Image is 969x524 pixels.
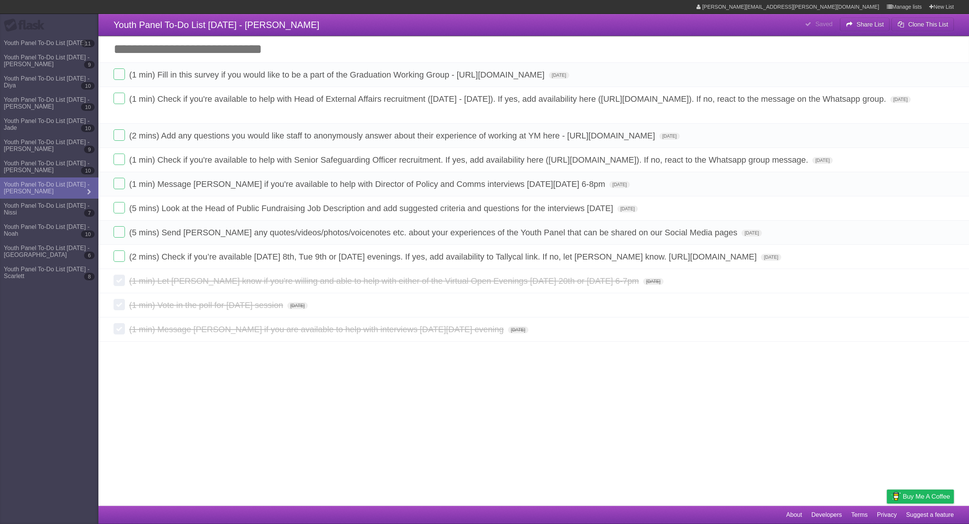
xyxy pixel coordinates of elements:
b: 11 [81,40,95,47]
span: [DATE] [287,302,308,309]
span: (1 min) Check if you're available to help with Senior Safeguarding Officer recruitment. If yes, a... [129,155,810,165]
span: [DATE] [617,205,638,212]
span: [DATE] [609,181,630,188]
span: Buy me a coffee [903,490,950,503]
b: 7 [84,209,95,217]
span: (1 min) Check if you're available to help with Head of External Affairs recruitment ([DATE] - [DA... [129,94,888,104]
label: Done [114,250,125,262]
label: Done [114,93,125,104]
label: Done [114,68,125,80]
label: Done [114,299,125,310]
span: (1 min) Fill in this survey if you would like to be a part of the Graduation Working Group - [URL... [129,70,547,79]
span: (1 min) Vote in the poll for [DATE] session [129,300,285,310]
b: 10 [81,124,95,132]
a: About [786,508,802,522]
label: Done [114,202,125,213]
span: (2 mins) Check if you’re available [DATE] 8th, Tue 9th or [DATE] evenings. If yes, add availabili... [129,252,759,261]
span: [DATE] [742,230,762,236]
span: [DATE] [549,72,569,79]
span: (1 min) Message [PERSON_NAME] if you're available to help with Director of Policy and Comms inter... [129,179,607,189]
label: Done [114,129,125,141]
b: 10 [81,167,95,174]
b: 9 [84,146,95,153]
span: (2 mins) Add any questions you would like staff to anonymously answer about their experience of w... [129,131,657,140]
b: 9 [84,61,95,68]
b: Share List [857,21,884,28]
a: Suggest a feature [906,508,954,522]
span: (5 mins) Send [PERSON_NAME] any quotes/videos/photos/voicenotes etc. about your experiences of th... [129,228,739,237]
a: Developers [811,508,842,522]
b: Saved [815,21,832,27]
span: (1 min) Message [PERSON_NAME] if you are available to help with interviews [DATE][DATE] evening [129,325,506,334]
a: Terms [851,508,868,522]
label: Done [114,275,125,286]
span: (1 min) Let [PERSON_NAME] know if you're willing and able to help with either of the Virtual Open... [129,276,641,286]
div: Flask [4,19,49,32]
b: 10 [81,230,95,238]
b: 6 [84,252,95,259]
a: Buy me a coffee [887,490,954,504]
span: [DATE] [508,327,528,333]
span: Youth Panel To-Do List [DATE] - [PERSON_NAME] [114,20,319,30]
b: Clone This List [908,21,948,28]
span: [DATE] [890,96,911,103]
button: Share List [840,18,890,31]
img: Buy me a coffee [891,490,901,503]
b: 8 [84,273,95,280]
span: [DATE] [643,278,664,285]
b: 10 [81,82,95,90]
label: Done [114,323,125,334]
label: Done [114,154,125,165]
button: Clone This List [891,18,954,31]
span: [DATE] [761,254,781,261]
b: 10 [81,103,95,111]
span: (5 mins) Look at the Head of Public Fundraising Job Description and add suggested criteria and qu... [129,204,615,213]
span: [DATE] [812,157,833,164]
a: Privacy [877,508,897,522]
span: [DATE] [659,133,680,140]
label: Done [114,178,125,189]
label: Done [114,226,125,238]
